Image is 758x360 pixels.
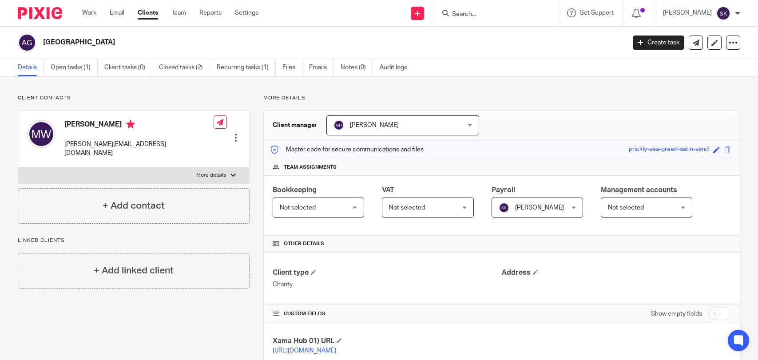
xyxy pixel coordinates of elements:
p: Charity [273,280,502,289]
span: VAT [382,186,394,194]
p: Linked clients [18,237,250,244]
h4: Address [502,268,731,277]
img: Pixie [18,7,62,19]
a: Files [282,59,302,76]
span: Other details [284,240,324,247]
label: Show empty fields [651,309,702,318]
h4: Xama Hub 01) URL [273,336,502,346]
span: Payroll [492,186,515,194]
p: More details [263,95,740,102]
p: Master code for secure communications and files [270,145,424,154]
p: [PERSON_NAME][EMAIL_ADDRESS][DOMAIN_NAME] [64,140,214,158]
p: Client contacts [18,95,250,102]
img: svg%3E [333,120,344,131]
a: Notes (0) [341,59,373,76]
span: Team assignments [284,164,337,171]
a: Recurring tasks (1) [217,59,276,76]
i: Primary [126,120,135,129]
a: Closed tasks (2) [159,59,210,76]
p: More details [196,172,226,179]
img: svg%3E [18,33,36,52]
a: Clients [138,8,158,17]
h3: Client manager [273,121,317,130]
a: Work [82,8,96,17]
a: Open tasks (1) [51,59,98,76]
h4: + Add contact [103,199,165,213]
h4: [PERSON_NAME] [64,120,214,131]
span: Not selected [608,205,644,211]
a: Client tasks (0) [104,59,152,76]
a: Email [110,8,124,17]
span: [PERSON_NAME] [350,122,399,128]
a: Details [18,59,44,76]
span: Management accounts [601,186,677,194]
a: [URL][DOMAIN_NAME] [273,348,336,354]
span: Get Support [579,10,614,16]
h2: [GEOGRAPHIC_DATA] [43,38,504,47]
img: svg%3E [27,120,56,148]
a: Reports [199,8,222,17]
input: Search [451,11,531,19]
p: [PERSON_NAME] [663,8,712,17]
a: Create task [633,36,684,50]
a: Emails [309,59,334,76]
a: Team [171,8,186,17]
img: svg%3E [716,6,730,20]
span: Not selected [389,205,425,211]
span: Not selected [280,205,316,211]
a: Audit logs [380,59,414,76]
span: [PERSON_NAME] [515,205,564,211]
span: Bookkeeping [273,186,317,194]
div: prickly-sea-green-satin-sand [629,145,709,155]
img: svg%3E [499,202,509,213]
h4: Client type [273,268,502,277]
a: Settings [235,8,258,17]
h4: + Add linked client [94,264,174,277]
h4: CUSTOM FIELDS [273,310,502,317]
